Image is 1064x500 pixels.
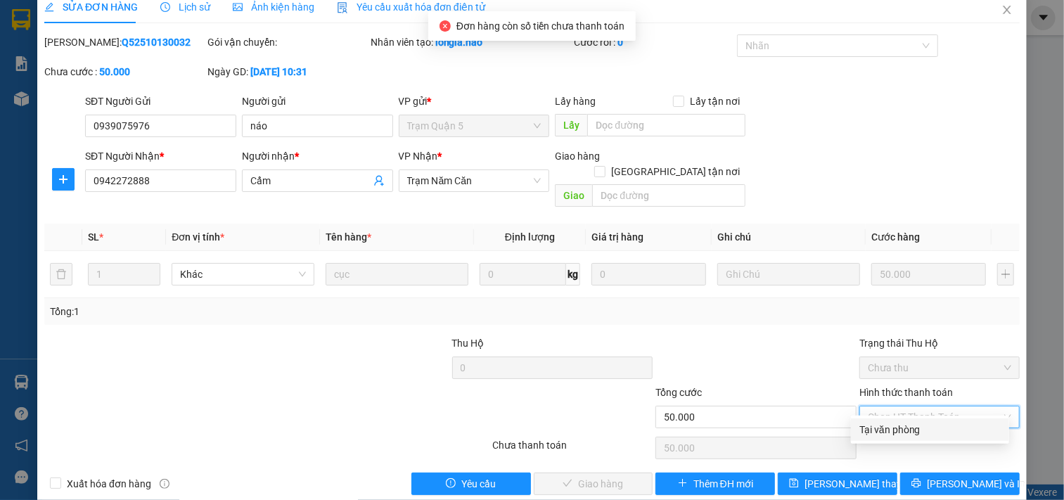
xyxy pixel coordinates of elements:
[574,34,734,50] div: Cước rồi :
[399,94,550,109] div: VP gửi
[655,473,775,495] button: plusThêm ĐH mới
[440,20,451,32] span: close-circle
[18,18,88,88] img: logo.jpg
[456,20,624,32] span: Đơn hàng còn số tiền chưa thanh toán
[233,2,243,12] span: picture
[555,184,592,207] span: Giao
[326,231,371,243] span: Tên hàng
[50,263,72,286] button: delete
[859,422,1001,437] div: Tại văn phòng
[44,34,205,50] div: [PERSON_NAME]:
[868,357,1011,378] span: Chưa thu
[435,37,483,48] b: longla.hao
[50,304,411,319] div: Tổng: 1
[592,184,745,207] input: Dọc đường
[684,94,745,109] span: Lấy tận nơi
[868,406,1011,428] span: Chọn HT Thanh Toán
[44,2,54,12] span: edit
[399,150,438,162] span: VP Nhận
[900,473,1020,495] button: printer[PERSON_NAME] và In
[1001,4,1013,15] span: close
[337,1,485,13] span: Yêu cầu xuất hóa đơn điện tử
[242,148,393,164] div: Người nhận
[411,473,531,495] button: exclamation-circleYêu cầu
[555,96,596,107] span: Lấy hàng
[678,478,688,489] span: plus
[997,263,1014,286] button: plus
[859,335,1020,351] div: Trạng thái Thu Hộ
[99,66,130,77] b: 50.000
[85,94,236,109] div: SĐT Người Gửi
[778,473,897,495] button: save[PERSON_NAME] thay đổi
[871,263,986,286] input: 0
[789,478,799,489] span: save
[693,476,753,492] span: Thêm ĐH mới
[461,476,496,492] span: Yêu cầu
[250,66,307,77] b: [DATE] 10:31
[655,387,702,398] span: Tổng cước
[233,1,314,13] span: Ảnh kiện hàng
[85,148,236,164] div: SĐT Người Nhận
[160,2,170,12] span: clock-circle
[132,52,588,70] li: Hotline: 02839552959
[18,102,195,125] b: GỬI : Trạm Năm Căn
[911,478,921,489] span: printer
[605,164,745,179] span: [GEOGRAPHIC_DATA] tận nơi
[242,94,393,109] div: Người gửi
[52,168,75,191] button: plus
[88,231,99,243] span: SL
[373,175,385,186] span: user-add
[492,437,655,462] div: Chưa thanh toán
[587,114,745,136] input: Dọc đường
[160,1,210,13] span: Lịch sử
[337,2,348,13] img: icon
[61,476,157,492] span: Xuất hóa đơn hàng
[591,263,706,286] input: 0
[122,37,191,48] b: Q52510130032
[591,231,643,243] span: Giá trị hàng
[207,34,368,50] div: Gói vận chuyển:
[859,387,953,398] label: Hình thức thanh toán
[172,231,224,243] span: Đơn vị tính
[927,476,1025,492] span: [PERSON_NAME] và In
[132,34,588,52] li: 26 Phó Cơ Điều, Phường 12
[446,478,456,489] span: exclamation-circle
[617,37,623,48] b: 0
[871,231,920,243] span: Cước hàng
[53,174,74,185] span: plus
[160,479,169,489] span: info-circle
[452,338,485,349] span: Thu Hộ
[566,263,580,286] span: kg
[407,115,541,136] span: Trạm Quận 5
[555,150,600,162] span: Giao hàng
[407,170,541,191] span: Trạm Năm Căn
[44,64,205,79] div: Chưa cước :
[326,263,468,286] input: VD: Bàn, Ghế
[534,473,653,495] button: checkGiao hàng
[207,64,368,79] div: Ngày GD:
[555,114,587,136] span: Lấy
[371,34,572,50] div: Nhân viên tạo:
[712,224,866,251] th: Ghi chú
[44,1,138,13] span: SỬA ĐƠN HÀNG
[717,263,860,286] input: Ghi Chú
[180,264,306,285] span: Khác
[805,476,917,492] span: [PERSON_NAME] thay đổi
[505,231,555,243] span: Định lượng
